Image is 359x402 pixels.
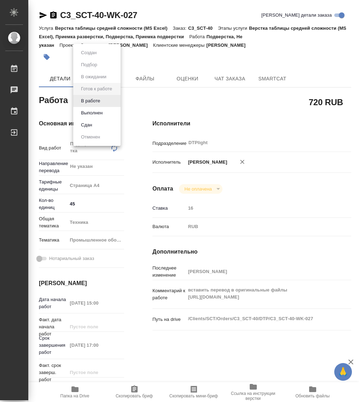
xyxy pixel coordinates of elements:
[79,49,99,57] button: Создан
[79,133,102,141] button: Отменен
[79,73,109,81] button: В ожидании
[79,61,99,69] button: Подбор
[79,85,114,93] button: Готов к работе
[79,121,94,129] button: Сдан
[79,109,105,117] button: Выполнен
[79,97,102,105] button: В работе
